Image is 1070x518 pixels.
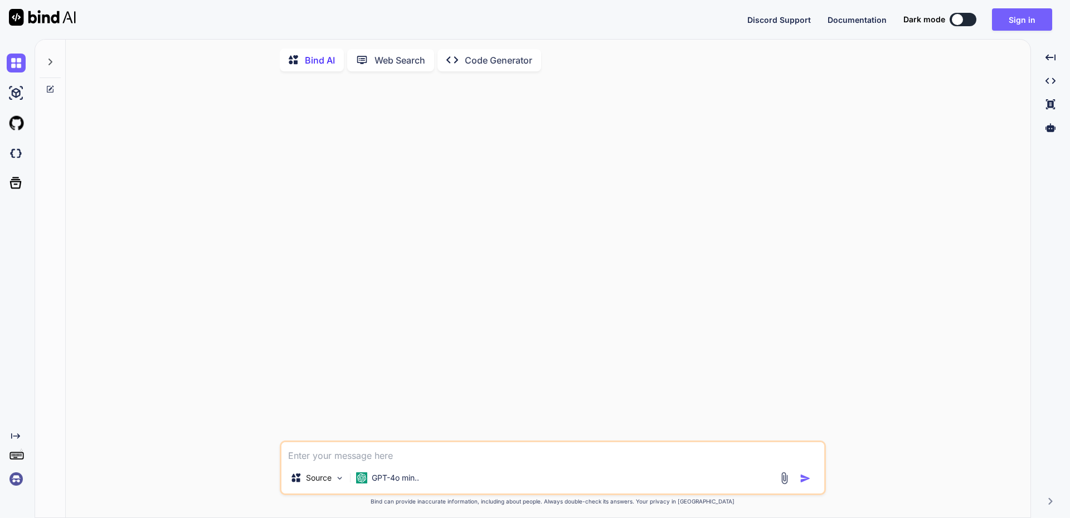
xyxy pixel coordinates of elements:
[747,15,811,25] span: Discord Support
[7,114,26,133] img: githubLight
[280,497,826,506] p: Bind can provide inaccurate information, including about people. Always double-check its answers....
[7,144,26,163] img: darkCloudIdeIcon
[7,469,26,488] img: signin
[747,14,811,26] button: Discord Support
[465,54,532,67] p: Code Generator
[372,472,419,483] p: GPT-4o min..
[800,473,811,484] img: icon
[335,473,344,483] img: Pick Models
[992,8,1052,31] button: Sign in
[903,14,945,25] span: Dark mode
[778,472,791,485] img: attachment
[306,472,332,483] p: Source
[9,9,76,26] img: Bind AI
[374,54,425,67] p: Web Search
[305,54,335,67] p: Bind AI
[828,15,887,25] span: Documentation
[356,472,367,483] img: GPT-4o mini
[7,54,26,72] img: chat
[828,14,887,26] button: Documentation
[7,84,26,103] img: ai-studio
